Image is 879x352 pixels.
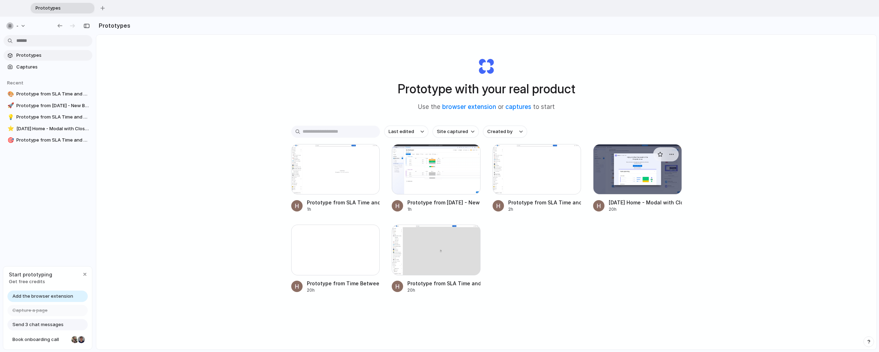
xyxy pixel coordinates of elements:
[16,137,89,144] span: Prototype from SLA Time and Report
[307,280,380,287] div: Prototype from Time Between Statuses Tracker
[487,128,512,135] span: Created by
[6,137,13,144] button: 🎯
[6,114,13,121] button: 💡
[4,20,29,32] button: -
[398,79,575,98] h1: Prototype with your real product
[12,336,69,343] span: Book onboarding call
[437,128,468,135] span: Site captured
[16,22,18,29] span: -
[6,102,13,109] button: 🚀
[483,126,527,138] button: Created by
[407,199,481,206] div: Prototype from [DATE] - New Board
[493,144,581,213] a: Prototype from SLA Time and ReportPrototype from SLA Time and Report2h
[4,112,92,122] a: 💡Prototype from SLA Time and Report
[407,206,481,213] div: 1h
[71,335,79,344] div: Nicole Kubica
[6,125,13,132] button: ⭐
[291,225,380,293] a: Prototype from Time Between Statuses TrackerPrototype from Time Between Statuses Tracker20h
[77,335,86,344] div: Christian Iacullo
[7,101,12,110] div: 🚀
[4,89,92,99] a: 🎨Prototype from SLA Time and Report
[508,206,581,213] div: 2h
[7,113,12,121] div: 💡
[16,114,89,121] span: Prototype from SLA Time and Report
[7,80,23,86] span: Recent
[307,206,380,213] div: 1h
[609,199,682,206] div: [DATE] Home - Modal with Close Button
[96,21,130,30] h2: Prototypes
[407,280,481,287] div: Prototype from SLA Time and Report
[7,334,88,345] a: Book onboarding call
[16,64,89,71] span: Captures
[433,126,479,138] button: Site captured
[4,62,92,72] a: Captures
[7,291,88,302] a: Add the browser extension
[4,123,92,134] a: ⭐[DATE] Home - Modal with Close Button
[418,103,555,112] span: Use the or to start
[7,136,12,144] div: 🎯
[12,307,48,314] span: Capture a page
[307,287,380,293] div: 20h
[508,199,581,206] div: Prototype from SLA Time and Report
[7,90,12,98] div: 🎨
[384,126,428,138] button: Last edited
[6,90,13,98] button: 🎨
[9,271,52,278] span: Start prototyping
[593,144,682,213] a: Monday Home - Modal with Close Button[DATE] Home - Modal with Close Button20h
[442,103,496,110] a: browser extension
[16,90,89,98] span: Prototype from SLA Time and Report
[31,3,94,13] div: Prototypes
[407,287,481,293] div: 20h
[12,321,64,328] span: Send 3 chat messages
[12,293,73,300] span: Add the browser extension
[16,125,89,132] span: [DATE] Home - Modal with Close Button
[16,52,89,59] span: Prototypes
[609,206,682,213] div: 20h
[4,100,92,111] a: 🚀Prototype from [DATE] - New Board
[4,135,92,145] a: 🎯Prototype from SLA Time and Report
[505,103,531,110] a: captures
[307,199,380,206] div: Prototype from SLA Time and Report
[392,144,481,213] a: Prototype from Monday - New BoardPrototype from [DATE] - New Board1h
[392,225,481,293] a: Prototype from SLA Time and ReportPrototype from SLA Time and Report20h
[389,128,414,135] span: Last edited
[33,5,83,12] span: Prototypes
[9,278,52,285] span: Get free credits
[291,144,380,213] a: Prototype from SLA Time and ReportPrototype from SLA Time and Report1h
[16,102,89,109] span: Prototype from [DATE] - New Board
[4,50,92,61] a: Prototypes
[7,125,12,133] div: ⭐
